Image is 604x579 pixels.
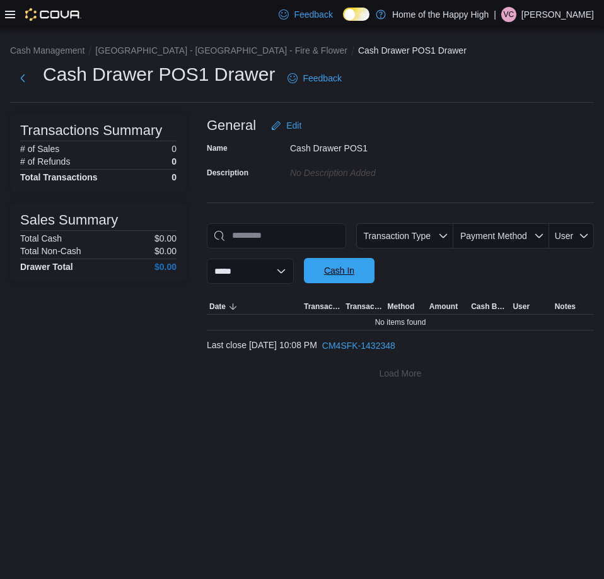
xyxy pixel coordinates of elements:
[154,233,177,243] p: $0.00
[322,339,395,352] span: CM4SFK-1432348
[274,2,337,27] a: Feedback
[95,45,347,56] button: [GEOGRAPHIC_DATA] - [GEOGRAPHIC_DATA] - Fire & Flower
[392,7,489,22] p: Home of the Happy High
[549,223,594,249] button: User
[324,264,354,277] span: Cash In
[468,299,510,314] button: Cash Back
[20,233,62,243] h6: Total Cash
[358,45,467,56] button: Cash Drawer POS1 Drawer
[25,8,81,21] img: Cova
[43,62,275,87] h1: Cash Drawer POS1 Drawer
[510,299,552,314] button: User
[521,7,594,22] p: [PERSON_NAME]
[385,299,427,314] button: Method
[555,301,576,312] span: Notes
[388,301,415,312] span: Method
[346,301,382,312] span: Transaction #
[504,7,514,22] span: VC
[207,143,228,153] label: Name
[303,72,341,85] span: Feedback
[375,317,426,327] span: No items found
[304,301,340,312] span: Transaction Type
[20,123,162,138] h3: Transactions Summary
[380,367,422,380] span: Load More
[429,301,458,312] span: Amount
[20,213,118,228] h3: Sales Summary
[10,45,84,56] button: Cash Management
[552,299,594,314] button: Notes
[282,66,346,91] a: Feedback
[301,299,343,314] button: Transaction Type
[207,361,594,386] button: Load More
[20,144,59,154] h6: # of Sales
[20,156,70,167] h6: # of Refunds
[363,231,431,241] span: Transaction Type
[171,156,177,167] p: 0
[10,44,594,59] nav: An example of EuiBreadcrumbs
[290,163,459,178] div: No Description added
[304,258,375,283] button: Cash In
[501,7,516,22] div: Vanessa Cappis
[343,299,385,314] button: Transaction #
[171,172,177,182] h4: 0
[171,144,177,154] p: 0
[494,7,496,22] p: |
[207,118,256,133] h3: General
[317,333,400,358] button: CM4SFK-1432348
[286,119,301,132] span: Edit
[207,168,248,178] label: Description
[290,138,459,153] div: Cash Drawer POS1
[207,333,594,358] div: Last close [DATE] 10:08 PM
[266,113,306,138] button: Edit
[10,66,35,91] button: Next
[471,301,508,312] span: Cash Back
[294,8,332,21] span: Feedback
[20,172,98,182] h4: Total Transactions
[460,231,527,241] span: Payment Method
[427,299,468,314] button: Amount
[356,223,453,249] button: Transaction Type
[555,231,574,241] span: User
[343,8,369,21] input: Dark Mode
[20,246,81,256] h6: Total Non-Cash
[154,262,177,272] h4: $0.00
[209,301,226,312] span: Date
[154,246,177,256] p: $0.00
[207,223,346,249] input: This is a search bar. As you type, the results lower in the page will automatically filter.
[20,262,73,272] h4: Drawer Total
[513,301,530,312] span: User
[207,299,301,314] button: Date
[453,223,549,249] button: Payment Method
